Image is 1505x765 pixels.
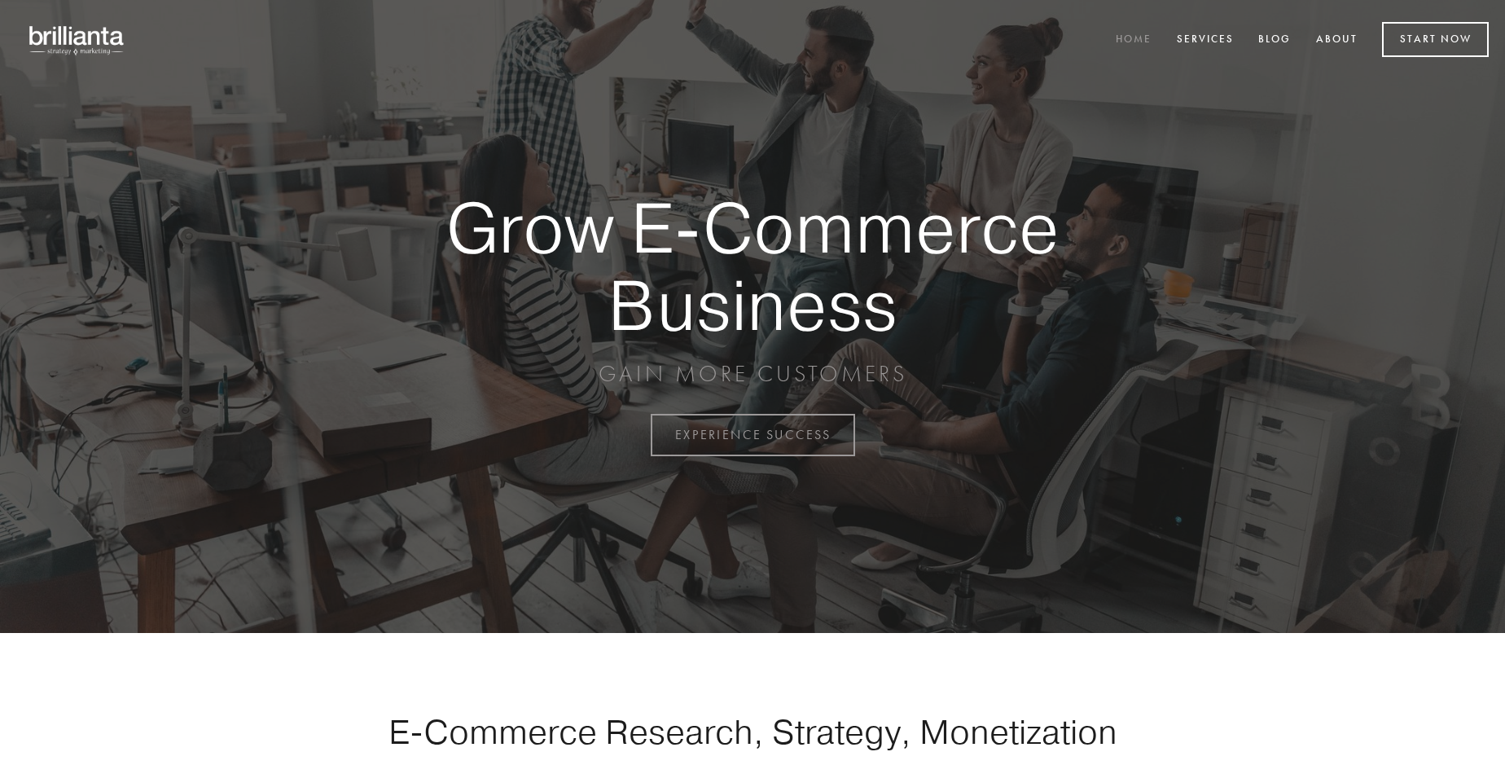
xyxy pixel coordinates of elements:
h1: E-Commerce Research, Strategy, Monetization [337,711,1168,752]
a: EXPERIENCE SUCCESS [651,414,855,456]
a: Home [1105,27,1162,54]
a: Start Now [1382,22,1489,57]
p: GAIN MORE CUSTOMERS [389,359,1116,389]
img: brillianta - research, strategy, marketing [16,16,138,64]
a: Blog [1248,27,1301,54]
strong: Grow E-Commerce Business [389,189,1116,343]
a: Services [1166,27,1244,54]
a: About [1305,27,1368,54]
